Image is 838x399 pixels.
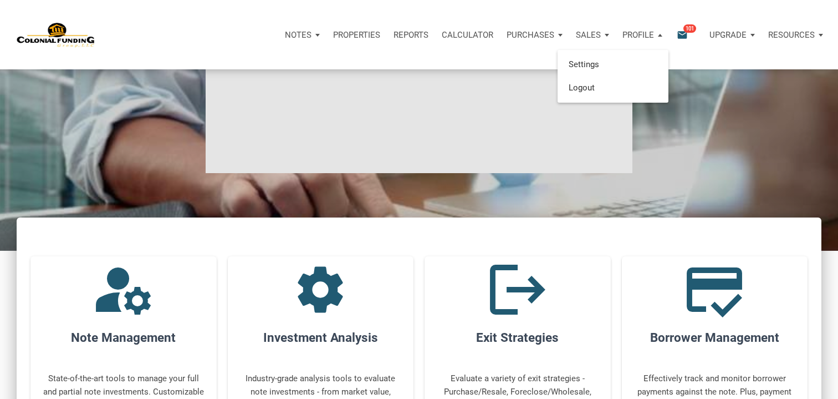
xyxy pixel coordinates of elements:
[285,30,311,40] p: Notes
[278,18,326,52] button: Notes
[703,18,762,52] button: Upgrade
[569,18,616,52] button: Sales
[387,18,435,52] button: Reports
[30,329,217,347] h4: Note Management
[560,53,666,76] a: Settings
[425,329,611,347] h4: Exit Strategies
[681,256,748,323] i: credit_score
[616,18,669,52] button: Profile
[435,18,500,52] a: Calculator
[442,30,493,40] p: Calculator
[228,329,414,347] h4: Investment Analysis
[507,30,554,40] p: Purchases
[676,28,689,41] i: email
[622,30,654,40] p: Profile
[333,30,380,40] p: Properties
[576,30,601,40] p: Sales
[668,18,703,52] button: email101
[500,18,569,52] button: Purchases
[287,256,354,323] i: settings
[616,18,669,52] a: Profile SettingsLogout
[326,18,387,52] a: Properties
[768,30,815,40] p: Resources
[560,76,666,99] a: Logout
[622,329,808,347] h4: Borrower Management
[90,256,157,323] i: manage_accounts
[762,18,830,52] button: Resources
[394,30,428,40] p: Reports
[484,256,551,323] i: logout
[683,24,696,33] span: 101
[709,30,747,40] p: Upgrade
